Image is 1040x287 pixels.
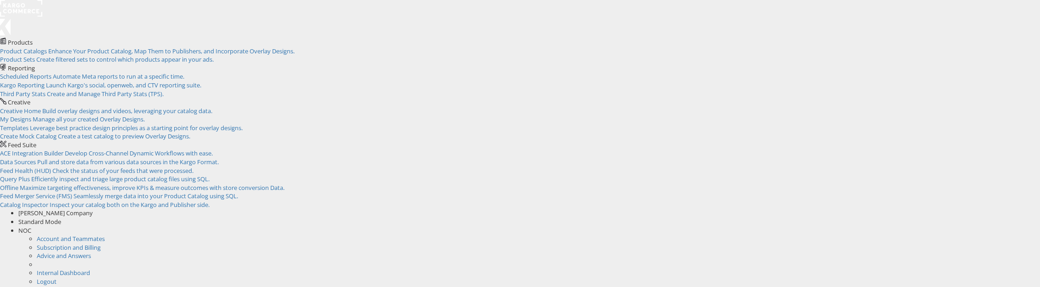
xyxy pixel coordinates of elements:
[48,47,295,55] span: Enhance Your Product Catalog, Map Them to Publishers, and Incorporate Overlay Designs.
[74,192,238,200] span: Seamlessly merge data into your Product Catalog using SQL.
[53,72,184,80] span: Automate Meta reports to run at a specific time.
[36,55,214,63] span: Create filtered sets to control which products appear in your ads.
[58,132,190,140] span: Create a test catalog to preview Overlay Designs.
[8,98,30,106] span: Creative
[37,243,101,252] a: Subscription and Billing
[37,158,219,166] span: Pull and store data from various data sources in the Kargo Format.
[18,209,93,217] span: [PERSON_NAME] Company
[37,277,57,286] a: Logout
[18,226,31,235] span: NOC
[47,90,164,98] span: Create and Manage Third Party Stats (TPS).
[46,81,201,89] span: Launch Kargo's social, openweb, and CTV reporting suite.
[37,269,90,277] a: Internal Dashboard
[18,218,61,226] span: Standard Mode
[42,107,212,115] span: Build overlay designs and videos, leveraging your catalog data.
[20,184,284,192] span: Maximize targeting effectiveness, improve KPIs & measure outcomes with store conversion Data.
[37,252,91,260] a: Advice and Answers
[30,124,243,132] span: Leverage best practice design principles as a starting point for overlay designs.
[33,115,145,123] span: Manage all your created Overlay Designs.
[52,166,193,175] span: Check the status of your feeds that were processed.
[8,38,33,46] span: Products
[65,149,213,157] span: Develop Cross-Channel Dynamic Workflows with ease.
[37,235,105,243] a: Account and Teammates
[50,201,210,209] span: Inspect your catalog both on the Kargo and Publisher side.
[8,141,36,149] span: Feed Suite
[31,175,210,183] span: Efficiently inspect and triage large product catalog files using SQL.
[8,64,35,72] span: Reporting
